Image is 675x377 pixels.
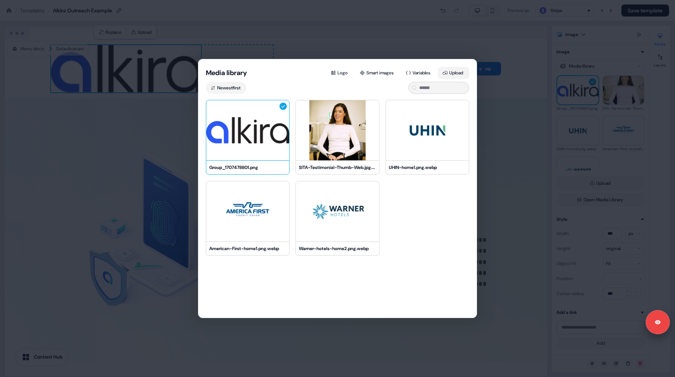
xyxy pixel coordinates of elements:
button: Newestfirst [206,82,246,94]
img: Warner-hotels-home2.png.webp [296,181,379,241]
div: American-First-home1.png.webp [209,245,286,252]
button: Media library [206,68,247,77]
div: SITA-Testimonial-Thumb-Web.jpg.webp [299,164,376,171]
img: Group_1707478801.png [206,100,289,160]
button: Smart images [355,67,400,79]
div: Group_1707478801.png [209,164,286,171]
img: American-First-home1.png.webp [206,181,289,241]
img: SITA-Testimonial-Thumb-Web.jpg.webp [296,100,379,160]
button: Upload [438,67,469,79]
div: Warner-hotels-home2.png.webp [299,245,376,252]
button: Logo [326,67,354,79]
button: Variables [401,67,436,79]
img: UHIN-home1.png.webp [386,100,469,160]
div: UHIN-home1.png.webp [389,164,466,171]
